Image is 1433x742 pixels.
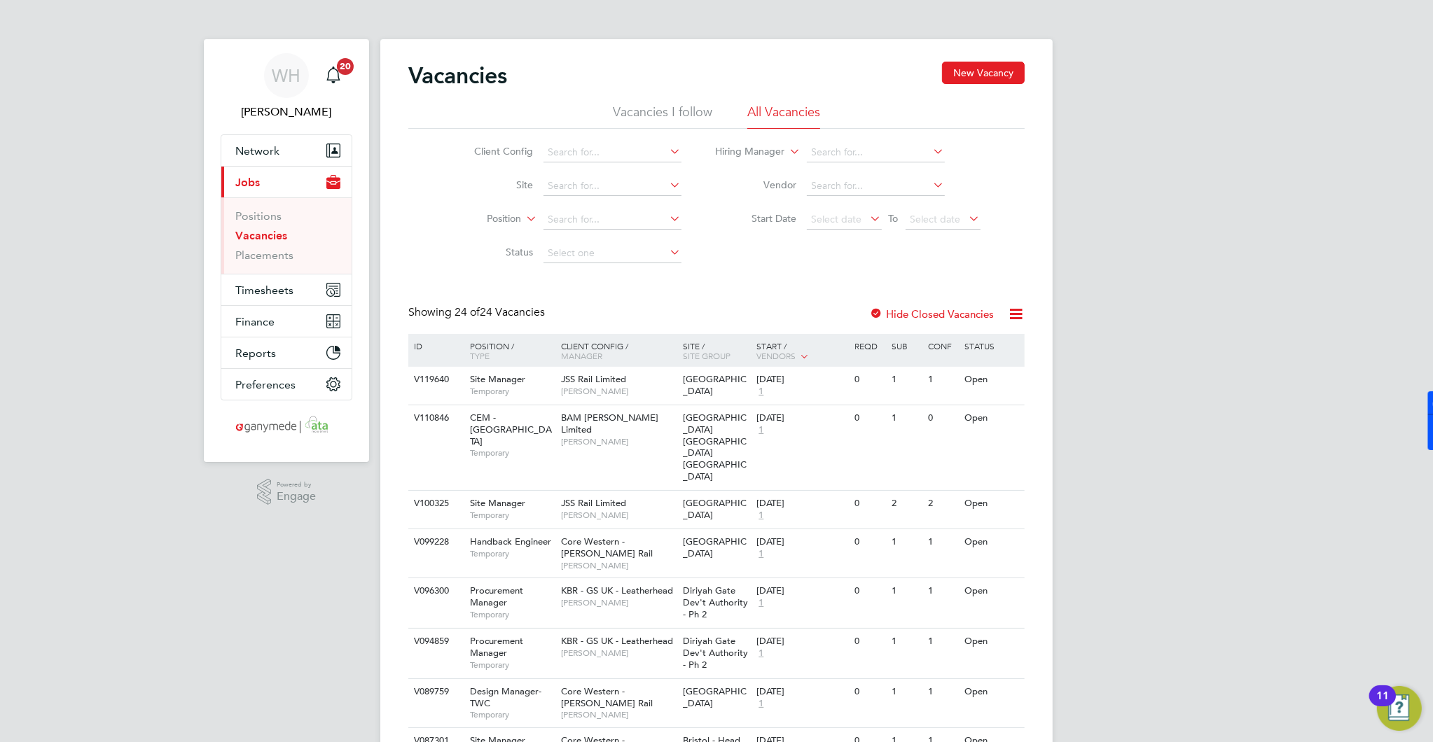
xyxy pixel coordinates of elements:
[232,414,342,437] img: ganymedesolutions-logo-retina.png
[684,373,747,397] span: [GEOGRAPHIC_DATA]
[962,334,1023,358] div: Status
[888,529,925,555] div: 1
[235,176,260,189] span: Jobs
[221,135,352,166] button: Network
[410,578,459,604] div: V096300
[756,374,847,386] div: [DATE]
[613,104,712,129] li: Vacancies I follow
[221,414,352,437] a: Go to home page
[319,53,347,98] a: 20
[410,529,459,555] div: V099228
[756,597,766,609] span: 1
[925,578,961,604] div: 1
[235,248,293,262] a: Placements
[561,386,677,397] span: [PERSON_NAME]
[925,405,961,431] div: 0
[272,66,301,85] span: WH
[453,178,534,191] label: Site
[561,373,626,385] span: JSS Rail Limited
[851,405,887,431] div: 0
[962,529,1023,555] div: Open
[684,350,731,361] span: Site Group
[455,305,480,319] span: 24 of
[235,315,275,328] span: Finance
[925,491,961,517] div: 2
[544,143,681,162] input: Search for...
[470,584,523,608] span: Procurement Manager
[221,104,352,120] span: William Heath
[441,212,522,226] label: Position
[470,510,554,521] span: Temporary
[470,635,523,659] span: Procurement Manager
[561,635,673,647] span: KBR - GS UK - Leatherhead
[851,629,887,654] div: 0
[747,104,820,129] li: All Vacancies
[684,584,749,620] span: Diriyah Gate Dev't Authority - Ph 2
[680,334,754,367] div: Site /
[756,510,766,521] span: 1
[561,560,677,571] span: [PERSON_NAME]
[235,144,279,157] span: Network
[470,548,554,559] span: Temporary
[470,609,554,620] span: Temporary
[756,585,847,597] div: [DATE]
[851,367,887,393] div: 0
[716,178,797,191] label: Vendor
[756,386,766,398] span: 1
[869,307,994,321] label: Hide Closed Vacancies
[470,447,554,458] span: Temporary
[962,629,1023,654] div: Open
[544,244,681,263] input: Select one
[561,350,602,361] span: Manager
[756,636,847,647] div: [DATE]
[337,58,354,75] span: 20
[1377,686,1422,731] button: Open Resource Center, 11 new notifications
[235,229,287,242] a: Vacancies
[277,491,316,503] span: Engage
[408,305,548,320] div: Showing
[925,629,961,654] div: 1
[962,405,1023,431] div: Open
[561,510,677,521] span: [PERSON_NAME]
[925,367,961,393] div: 1
[756,350,796,361] span: Vendors
[470,685,541,709] span: Design Manager- TWC
[1376,696,1389,714] div: 11
[470,386,554,397] span: Temporary
[470,535,551,547] span: Handback Engineer
[962,367,1023,393] div: Open
[684,412,747,482] span: [GEOGRAPHIC_DATA] [GEOGRAPHIC_DATA] [GEOGRAPHIC_DATA]
[470,497,525,509] span: Site Manager
[962,679,1023,705] div: Open
[561,597,677,608] span: [PERSON_NAME]
[410,405,459,431] div: V110846
[851,529,887,555] div: 0
[561,497,626,509] span: JSS Rail Limited
[888,405,925,431] div: 1
[470,373,525,385] span: Site Manager
[470,659,554,671] span: Temporary
[756,686,847,698] div: [DATE]
[962,491,1023,517] div: Open
[851,334,887,358] div: Reqd
[470,412,552,447] span: CEM - [GEOGRAPHIC_DATA]
[716,212,797,225] label: Start Date
[888,679,925,705] div: 1
[942,62,1025,84] button: New Vacancy
[410,679,459,705] div: V089759
[204,39,369,462] nav: Main navigation
[561,412,658,435] span: BAM [PERSON_NAME] Limited
[851,679,887,705] div: 0
[410,334,459,358] div: ID
[470,350,490,361] span: Type
[684,535,747,559] span: [GEOGRAPHIC_DATA]
[235,283,293,297] span: Timesheets
[410,629,459,654] div: V094859
[277,479,316,491] span: Powered by
[756,548,766,560] span: 1
[925,334,961,358] div: Conf
[561,647,677,659] span: [PERSON_NAME]
[221,53,352,120] a: WH[PERSON_NAME]
[911,213,961,225] span: Select date
[544,176,681,196] input: Search for...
